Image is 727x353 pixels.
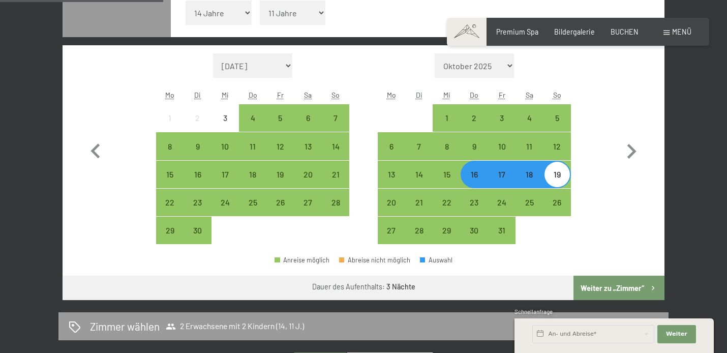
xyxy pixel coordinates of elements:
div: Anreise möglich [461,217,488,244]
div: Anreise möglich [433,104,460,132]
div: Thu Sep 25 2025 [239,189,266,216]
div: 8 [157,142,183,168]
span: Schnellanfrage [514,308,553,315]
div: Anreise nicht möglich [211,104,239,132]
div: Wed Oct 08 2025 [433,132,460,160]
div: Tue Sep 09 2025 [184,132,211,160]
abbr: Donnerstag [249,91,257,99]
div: Anreise möglich [543,161,571,188]
span: 2 Erwachsene mit 2 Kindern (14, 11 J.) [166,321,304,332]
div: Anreise möglich [378,161,405,188]
div: 29 [157,226,183,252]
div: Wed Sep 10 2025 [211,132,239,160]
div: Anreise möglich [239,132,266,160]
div: 28 [406,226,432,252]
div: Anreise möglich [322,189,349,216]
div: 30 [462,226,487,252]
div: Wed Oct 22 2025 [433,189,460,216]
div: Mon Sep 08 2025 [156,132,184,160]
div: Anreise möglich [461,189,488,216]
div: 22 [157,198,183,224]
div: Anreise möglich [433,161,460,188]
div: Anreise möglich [461,132,488,160]
div: 20 [295,170,321,196]
div: Anreise möglich [488,217,516,244]
div: 15 [157,170,183,196]
abbr: Freitag [277,91,284,99]
div: Fri Sep 26 2025 [266,189,294,216]
div: 18 [517,170,542,196]
div: Anreise möglich [266,161,294,188]
div: Anreise möglich [156,161,184,188]
abbr: Samstag [304,91,312,99]
div: Dauer des Aufenthalts: [312,282,415,292]
abbr: Dienstag [416,91,422,99]
div: Tue Sep 02 2025 [184,104,211,132]
div: Sun Sep 07 2025 [322,104,349,132]
div: 16 [185,170,210,196]
div: 9 [462,142,487,168]
div: Mon Oct 06 2025 [378,132,405,160]
button: Weiter [657,325,696,343]
div: Mon Oct 20 2025 [378,189,405,216]
button: Vorheriger Monat [81,53,110,245]
div: 24 [489,198,514,224]
div: Fri Oct 10 2025 [488,132,516,160]
div: Thu Sep 11 2025 [239,132,266,160]
div: Anreise möglich [378,132,405,160]
div: Thu Oct 30 2025 [461,217,488,244]
abbr: Dienstag [194,91,201,99]
div: Anreise möglich [211,161,239,188]
abbr: Freitag [499,91,505,99]
h2: Zimmer wählen [90,319,160,334]
div: 31 [489,226,514,252]
div: Mon Sep 15 2025 [156,161,184,188]
div: 19 [267,170,293,196]
div: 4 [240,114,265,139]
abbr: Donnerstag [470,91,478,99]
div: Anreise möglich [405,217,433,244]
div: Anreise möglich [516,161,543,188]
div: Anreise möglich [488,161,516,188]
div: Sun Sep 14 2025 [322,132,349,160]
div: 13 [295,142,321,168]
div: 3 [213,114,238,139]
div: Thu Oct 23 2025 [461,189,488,216]
div: Anreise möglich [184,132,211,160]
div: 24 [213,198,238,224]
div: Anreise möglich [184,189,211,216]
b: 3 Nächte [386,282,415,291]
div: Tue Sep 23 2025 [184,189,211,216]
div: 13 [379,170,404,196]
div: 18 [240,170,265,196]
div: 22 [434,198,459,224]
div: 25 [517,198,542,224]
div: 11 [240,142,265,168]
div: 9 [185,142,210,168]
div: Sat Oct 11 2025 [516,132,543,160]
div: 16 [462,170,487,196]
div: Anreise möglich [461,161,488,188]
div: 25 [240,198,265,224]
div: Fri Sep 12 2025 [266,132,294,160]
div: Anreise möglich [184,161,211,188]
div: Thu Sep 04 2025 [239,104,266,132]
div: Sun Oct 05 2025 [543,104,571,132]
div: 12 [544,142,570,168]
div: 7 [323,114,348,139]
div: Sat Sep 20 2025 [294,161,322,188]
div: Wed Oct 29 2025 [433,217,460,244]
a: Premium Spa [496,27,538,36]
abbr: Sonntag [553,91,561,99]
div: Anreise möglich [461,104,488,132]
div: 3 [489,114,514,139]
div: Anreise möglich [405,132,433,160]
div: Anreise möglich [488,189,516,216]
div: Wed Sep 03 2025 [211,104,239,132]
div: Mon Sep 29 2025 [156,217,184,244]
div: Anreise möglich [378,189,405,216]
div: Anreise möglich [516,189,543,216]
div: Anreise möglich [266,132,294,160]
div: Anreise möglich [294,104,322,132]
